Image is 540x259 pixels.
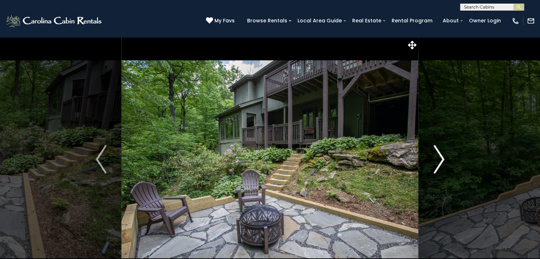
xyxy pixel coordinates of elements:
[388,15,436,26] a: Rental Program
[439,15,462,26] a: About
[349,15,385,26] a: Real Estate
[96,145,107,173] img: arrow
[214,17,235,24] span: My Favs
[5,14,104,28] img: White-1-2.png
[294,15,345,26] a: Local Area Guide
[512,17,519,25] img: phone-regular-white.png
[244,15,291,26] a: Browse Rentals
[465,15,504,26] a: Owner Login
[433,145,444,173] img: arrow
[206,17,236,25] a: My Favs
[527,17,535,25] img: mail-regular-white.png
